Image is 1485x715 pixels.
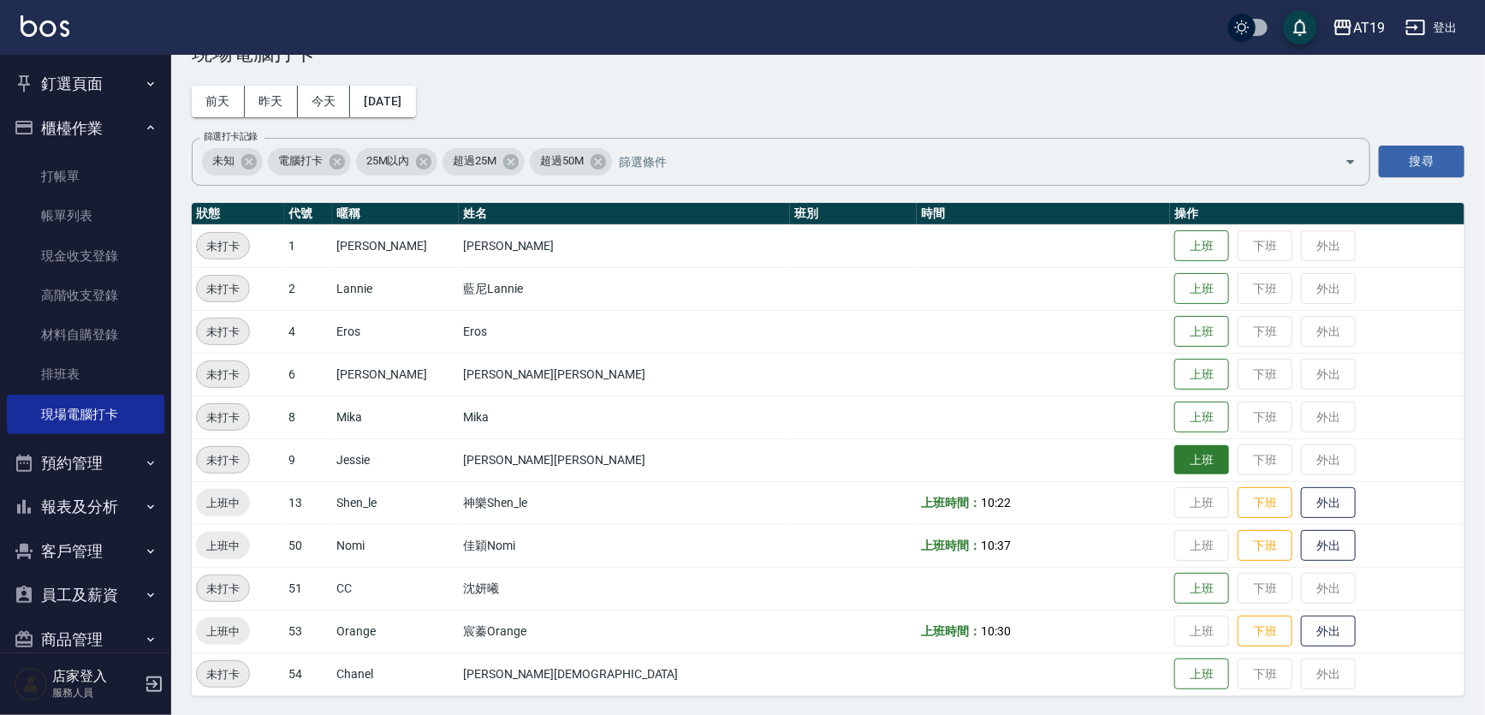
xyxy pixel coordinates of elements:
[981,496,1011,509] span: 10:22
[7,395,164,434] a: 現場電腦打卡
[332,353,459,396] td: [PERSON_NAME]
[197,665,249,683] span: 未打卡
[443,152,507,170] span: 超過25M
[332,396,459,438] td: Mika
[52,668,140,685] h5: 店家登入
[7,441,164,486] button: 預約管理
[197,323,249,341] span: 未打卡
[7,157,164,196] a: 打帳單
[7,529,164,574] button: 客戶管理
[459,224,790,267] td: [PERSON_NAME]
[1174,316,1229,348] button: 上班
[459,524,790,567] td: 佳穎Nomi
[1301,616,1356,647] button: 外出
[197,237,249,255] span: 未打卡
[284,567,332,610] td: 51
[332,610,459,652] td: Orange
[7,573,164,617] button: 員工及薪資
[530,152,594,170] span: 超過50M
[268,148,351,176] div: 電腦打卡
[197,580,249,598] span: 未打卡
[1283,10,1317,45] button: save
[7,617,164,662] button: 商品管理
[202,152,245,170] span: 未知
[7,62,164,106] button: 釘選頁面
[7,355,164,394] a: 排班表
[332,652,459,695] td: Chanel
[1238,487,1292,519] button: 下班
[197,366,249,384] span: 未打卡
[14,667,48,701] img: Person
[284,224,332,267] td: 1
[790,203,917,225] th: 班別
[1301,487,1356,519] button: 外出
[921,624,981,638] b: 上班時間：
[284,203,332,225] th: 代號
[7,106,164,151] button: 櫃檯作業
[7,485,164,529] button: 報表及分析
[1174,658,1229,690] button: 上班
[245,86,298,117] button: 昨天
[284,652,332,695] td: 54
[530,148,612,176] div: 超過50M
[284,267,332,310] td: 2
[298,86,351,117] button: 今天
[1170,203,1464,225] th: 操作
[1174,445,1229,475] button: 上班
[192,203,284,225] th: 狀態
[1174,402,1229,433] button: 上班
[1379,146,1464,177] button: 搜尋
[1174,273,1229,305] button: 上班
[1238,616,1292,647] button: 下班
[1174,573,1229,605] button: 上班
[197,451,249,469] span: 未打卡
[52,685,140,700] p: 服務人員
[350,86,415,117] button: [DATE]
[284,610,332,652] td: 53
[196,494,250,512] span: 上班中
[459,353,790,396] td: [PERSON_NAME][PERSON_NAME]
[204,130,258,143] label: 篩選打卡記錄
[284,524,332,567] td: 50
[615,146,1315,176] input: 篩選條件
[197,408,249,426] span: 未打卡
[332,481,459,524] td: Shen_le
[7,276,164,315] a: 高階收支登錄
[459,481,790,524] td: 神樂Shen_le
[1337,148,1364,176] button: Open
[459,267,790,310] td: 藍尼Lannie
[7,196,164,235] a: 帳單列表
[1174,230,1229,262] button: 上班
[356,152,420,170] span: 25M以內
[192,86,245,117] button: 前天
[196,537,250,555] span: 上班中
[332,524,459,567] td: Nomi
[459,396,790,438] td: Mika
[1174,359,1229,390] button: 上班
[332,567,459,610] td: CC
[284,438,332,481] td: 9
[981,539,1011,552] span: 10:37
[1353,17,1385,39] div: AT19
[921,496,981,509] b: 上班時間：
[284,396,332,438] td: 8
[1238,530,1292,562] button: 下班
[197,280,249,298] span: 未打卡
[284,481,332,524] td: 13
[268,152,333,170] span: 電腦打卡
[459,610,790,652] td: 宸蓁Orange
[202,148,263,176] div: 未知
[1399,12,1464,44] button: 登出
[459,652,790,695] td: [PERSON_NAME][DEMOGRAPHIC_DATA]
[332,267,459,310] td: Lannie
[332,203,459,225] th: 暱稱
[459,567,790,610] td: 沈妍曦
[21,15,69,37] img: Logo
[332,438,459,481] td: Jessie
[196,623,250,641] span: 上班中
[332,310,459,353] td: Eros
[332,224,459,267] td: [PERSON_NAME]
[921,539,981,552] b: 上班時間：
[284,310,332,353] td: 4
[7,315,164,355] a: 材料自購登錄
